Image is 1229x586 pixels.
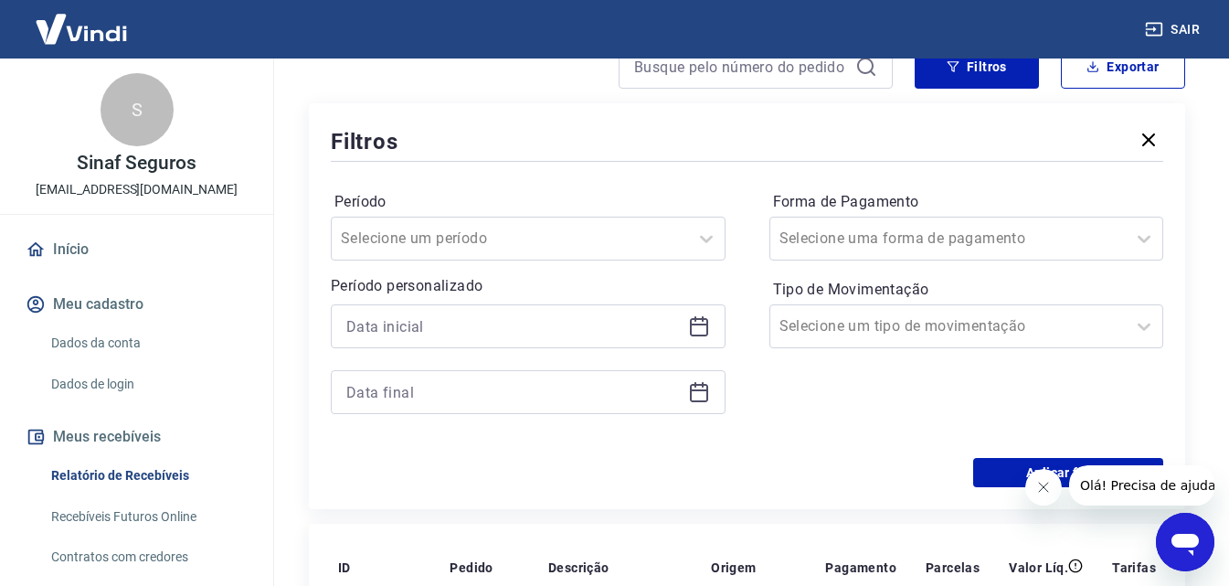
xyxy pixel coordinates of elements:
iframe: Mensagem da empresa [1069,465,1214,506]
a: Dados da conta [44,325,251,362]
p: Sinaf Seguros [77,154,196,173]
label: Forma de Pagamento [773,191,1160,213]
input: Busque pelo número do pedido [634,53,848,80]
div: S [101,73,174,146]
span: Olá! Precisa de ajuda? [11,13,154,27]
button: Meu cadastro [22,284,251,325]
a: Início [22,229,251,270]
p: ID [338,559,351,577]
a: Relatório de Recebíveis [44,457,251,495]
button: Sair [1141,13,1207,47]
p: Pedido [450,559,493,577]
iframe: Fechar mensagem [1025,469,1062,506]
label: Período [334,191,722,213]
button: Exportar [1061,45,1185,89]
h5: Filtros [331,127,398,156]
input: Data final [346,378,681,406]
a: Contratos com credores [44,538,251,576]
button: Filtros [915,45,1039,89]
p: Parcelas [926,559,980,577]
label: Tipo de Movimentação [773,279,1160,301]
p: Pagamento [825,559,896,577]
p: Descrição [548,559,609,577]
input: Data inicial [346,313,681,340]
button: Aplicar filtros [973,458,1163,487]
a: Dados de login [44,366,251,403]
p: Período personalizado [331,275,726,297]
img: Vindi [22,1,141,57]
p: Valor Líq. [1009,559,1068,577]
a: Recebíveis Futuros Online [44,498,251,536]
iframe: Botão para abrir a janela de mensagens [1156,513,1214,571]
button: Meus recebíveis [22,417,251,457]
p: [EMAIL_ADDRESS][DOMAIN_NAME] [36,180,238,199]
p: Tarifas [1112,559,1156,577]
p: Origem [711,559,756,577]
